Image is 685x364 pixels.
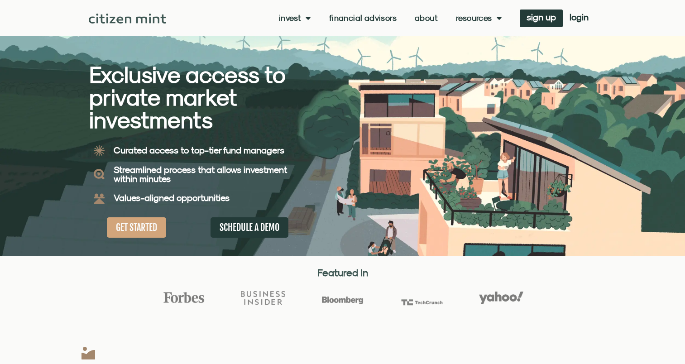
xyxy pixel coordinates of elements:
strong: Featured In [317,267,368,278]
a: login [563,10,595,27]
nav: Menu [279,14,502,23]
span: SCHEDULE A DEMO [220,222,279,233]
a: SCHEDULE A DEMO [211,217,288,238]
b: Values-aligned opportunities [114,192,230,203]
a: Invest [279,14,311,23]
span: login [570,14,589,20]
a: Resources [456,14,502,23]
b: Streamlined process that allows investment within minutes [114,164,287,184]
a: Financial Advisors [329,14,397,23]
img: Forbes Logo [162,292,206,303]
b: Curated access to top-tier fund managers [114,145,284,155]
h2: Exclusive access to private market investments [89,63,311,131]
a: sign up [520,10,563,27]
a: GET STARTED [107,217,166,238]
a: About [415,14,438,23]
span: sign up [527,14,556,20]
span: GET STARTED [116,222,157,233]
img: Citizen Mint [89,14,166,24]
